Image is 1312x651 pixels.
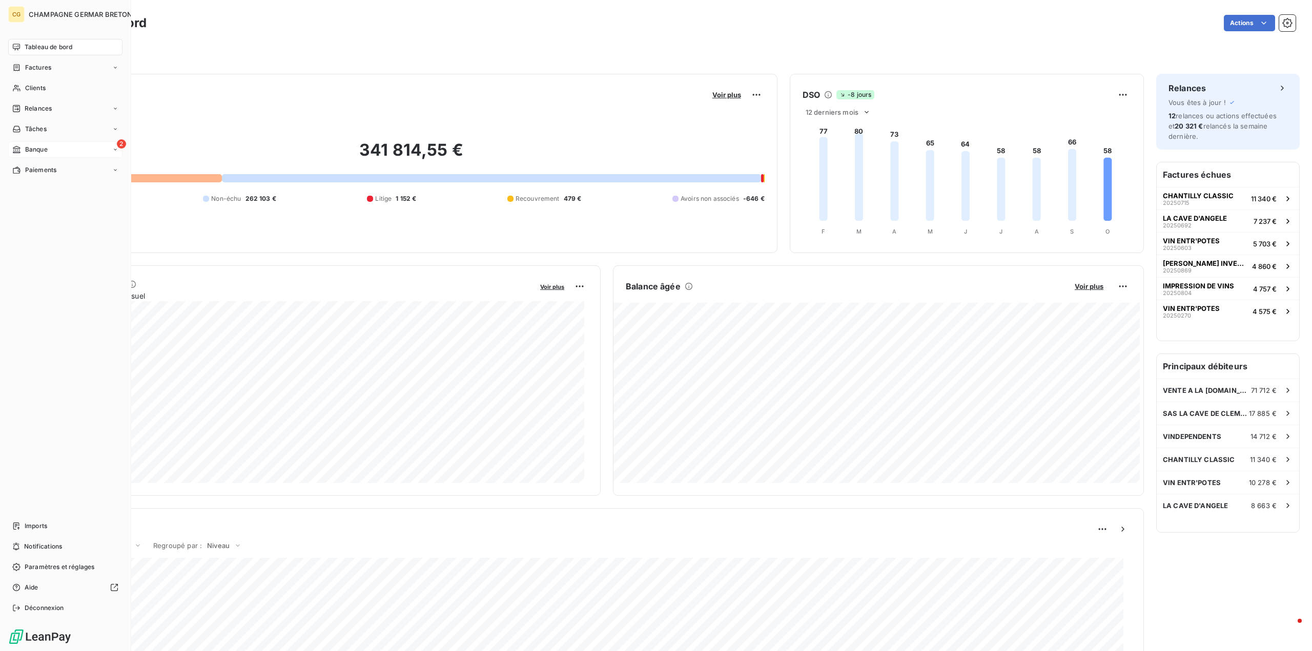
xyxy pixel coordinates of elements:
span: VENTE A LA [DOMAIN_NAME] [1163,386,1251,394]
span: Regroupé par : [153,541,202,550]
button: CHANTILLY CLASSIC2025071511 340 € [1157,187,1299,209]
span: 262 103 € [245,194,276,203]
img: Logo LeanPay [8,628,72,645]
span: Relances [25,104,52,113]
span: 2 [117,139,126,149]
span: VINDEPENDENTS [1163,432,1221,440]
span: Niveau [207,541,230,550]
span: -646 € [743,194,765,203]
tspan: J [999,228,1002,235]
span: Banque [25,145,48,154]
span: 479 € [564,194,582,203]
span: -8 jours [836,90,874,99]
span: 71 712 € [1251,386,1277,394]
tspan: M [927,228,932,235]
span: 11 340 € [1250,455,1277,464]
span: 10 278 € [1249,478,1277,487]
div: CG [8,6,25,23]
iframe: Intercom live chat [1277,616,1302,641]
span: Paramètres et réglages [25,562,94,572]
span: IMPRESSION DE VINS [1163,282,1234,290]
span: 20250804 [1163,290,1192,296]
span: VIN ENTR'POTES [1163,237,1220,245]
tspan: A [892,228,896,235]
span: LA CAVE D'ANGELE [1163,214,1227,222]
span: 5 703 € [1253,240,1277,248]
span: Tableau de bord [25,43,72,52]
span: Vous êtes à jour ! [1168,98,1226,107]
span: 7 237 € [1254,217,1277,225]
span: Non-échu [211,194,241,203]
span: Déconnexion [25,603,64,613]
span: VIN ENTR'POTES [1163,478,1221,487]
span: Imports [25,521,47,531]
a: Aide [8,579,122,596]
h6: DSO [803,89,820,101]
button: Actions [1224,15,1275,31]
span: 20250715 [1163,200,1190,206]
span: 12 [1168,112,1176,120]
span: 4 575 € [1253,307,1277,316]
span: 14 712 € [1250,432,1277,440]
h2: 341 814,55 € [58,140,765,171]
span: [PERSON_NAME] INVESTISSEMENT [1163,259,1248,267]
span: 12 derniers mois [806,108,858,116]
span: 20 321 € [1175,122,1203,130]
tspan: A [1034,228,1038,235]
span: Chiffre d'affaires mensuel [58,290,533,301]
button: LA CAVE D'ANGELE202506927 237 € [1157,209,1299,232]
tspan: M [856,228,862,235]
button: Voir plus [1072,282,1106,291]
span: Voir plus [540,283,564,290]
span: Litige [375,194,392,203]
span: 8 663 € [1251,501,1277,510]
span: CHANTILLY CLASSIC [1163,192,1234,200]
span: 4 757 € [1253,285,1277,293]
tspan: S [1070,228,1074,235]
span: Tâches [25,124,47,134]
span: Voir plus [1075,282,1103,290]
tspan: F [822,228,825,235]
span: 17 885 € [1249,409,1277,417]
h6: Balance âgée [626,280,681,292]
tspan: J [964,228,967,235]
span: Notifications [24,542,62,551]
span: 4 860 € [1252,262,1277,270]
button: IMPRESSION DE VINS202508044 757 € [1157,277,1299,300]
button: VIN ENTR'POTES202506035 703 € [1157,232,1299,255]
span: LA CAVE D'ANGELE [1163,501,1228,510]
span: 20250692 [1163,222,1192,228]
span: 20250603 [1163,245,1192,251]
span: Factures [25,63,51,72]
h6: Factures échues [1157,162,1299,187]
span: Paiements [25,165,56,175]
tspan: O [1105,228,1110,235]
span: 20250869 [1163,267,1192,274]
button: VIN ENTR'POTES202502704 575 € [1157,300,1299,322]
button: Voir plus [537,282,567,291]
span: 11 340 € [1251,195,1277,203]
h6: Principaux débiteurs [1157,354,1299,379]
button: Voir plus [709,90,744,99]
button: [PERSON_NAME] INVESTISSEMENT202508694 860 € [1157,255,1299,277]
span: CHAMPAGNE GERMAR BRETON [29,10,132,18]
span: CHANTILLY CLASSIC [1163,455,1235,464]
span: 20250270 [1163,312,1191,319]
span: Clients [25,83,46,93]
span: VIN ENTR'POTES [1163,304,1220,312]
span: Avoirs non associés [681,194,739,203]
span: relances ou actions effectuées et relancés la semaine dernière. [1168,112,1277,140]
span: Voir plus [712,91,741,99]
span: 1 152 € [396,194,416,203]
span: Aide [25,583,38,592]
span: Recouvrement [516,194,560,203]
span: SAS LA CAVE DE CLEMENTINE [1163,409,1249,417]
h6: Relances [1168,82,1206,94]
